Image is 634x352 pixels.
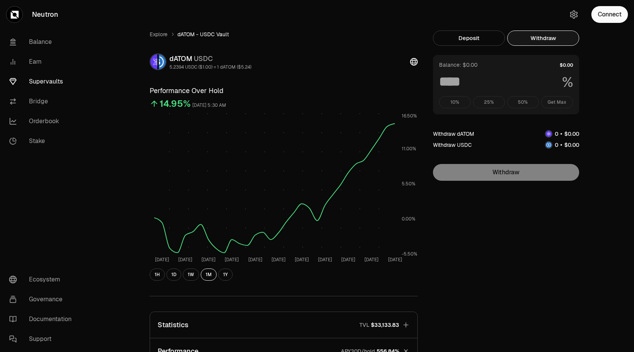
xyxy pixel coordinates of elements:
[271,257,285,263] tspan: [DATE]
[160,98,191,110] div: 14.95%
[371,321,399,329] span: $33,133.83
[177,31,229,38] span: dATOM - USDC Vault
[3,270,82,289] a: Ecosystem
[294,257,308,263] tspan: [DATE]
[169,53,251,64] div: dATOM
[150,268,165,281] button: 1H
[194,54,213,63] span: USDC
[562,75,573,90] span: %
[3,92,82,111] a: Bridge
[3,111,82,131] a: Orderbook
[402,251,417,257] tspan: -5.50%
[225,257,239,263] tspan: [DATE]
[433,31,505,46] button: Deposit
[3,72,82,92] a: Supervaults
[439,61,477,69] div: Balance: $0.00
[201,257,216,263] tspan: [DATE]
[3,52,82,72] a: Earn
[3,329,82,349] a: Support
[3,289,82,309] a: Governance
[546,142,552,148] img: USDC Logo
[169,64,251,70] div: 5.2394 USDC ($1.00) = 1 dATOM ($5.24)
[183,268,199,281] button: 1W
[201,268,217,281] button: 1M
[433,141,472,149] div: Withdraw USDC
[3,131,82,151] a: Stake
[3,309,82,329] a: Documentation
[150,54,157,69] img: dATOM Logo
[364,257,378,263] tspan: [DATE]
[591,6,628,23] button: Connect
[155,257,169,263] tspan: [DATE]
[341,257,355,263] tspan: [DATE]
[178,257,192,263] tspan: [DATE]
[402,113,417,119] tspan: 16.50%
[192,101,226,110] div: [DATE] 5:30 AM
[150,31,168,38] a: Explore
[158,320,188,330] p: Statistics
[433,130,474,138] div: Withdraw dATOM
[159,54,166,69] img: USDC Logo
[166,268,181,281] button: 1D
[3,32,82,52] a: Balance
[150,312,417,338] button: StatisticsTVL$33,133.83
[218,268,233,281] button: 1Y
[359,321,369,329] p: TVL
[546,131,552,137] img: dATOM Logo
[402,181,415,187] tspan: 5.50%
[507,31,579,46] button: Withdraw
[318,257,332,263] tspan: [DATE]
[150,85,418,96] h3: Performance Over Hold
[150,31,418,38] nav: breadcrumb
[248,257,262,263] tspan: [DATE]
[388,257,402,263] tspan: [DATE]
[402,216,415,222] tspan: 0.00%
[402,146,416,152] tspan: 11.00%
